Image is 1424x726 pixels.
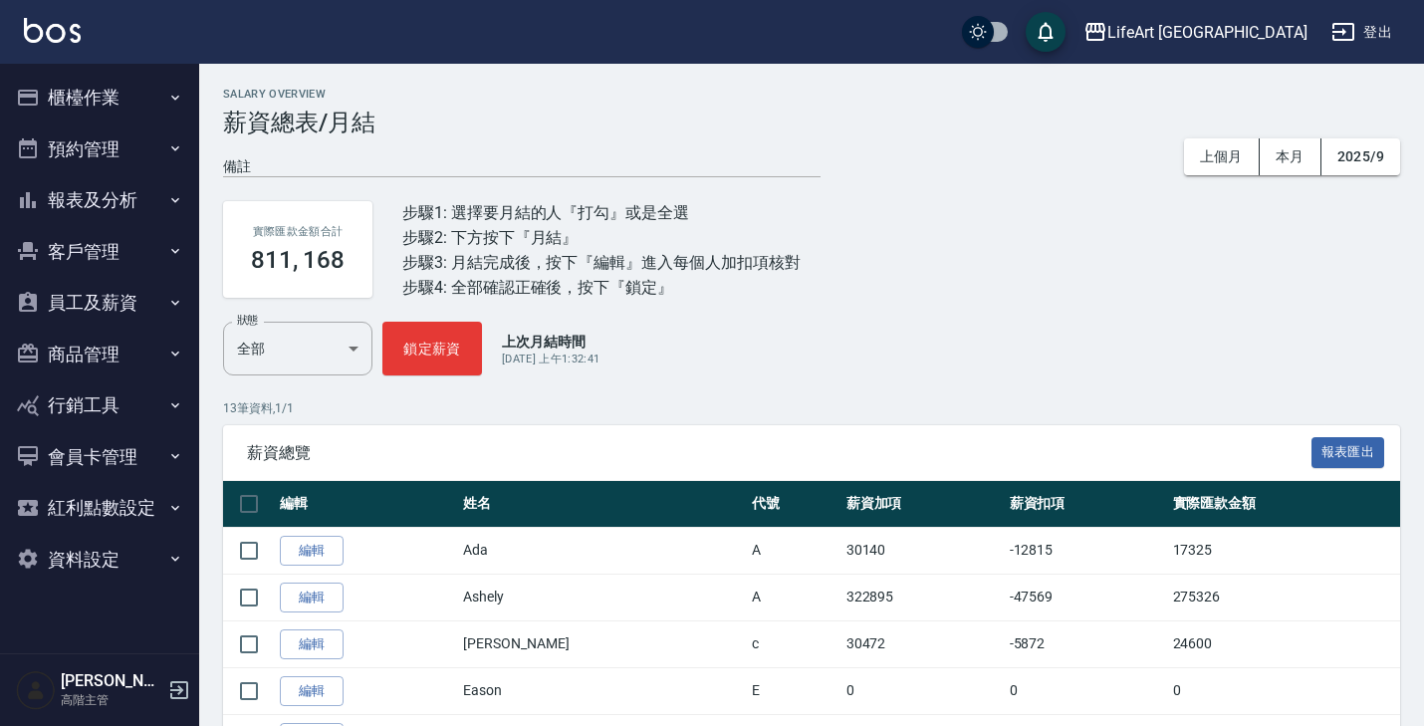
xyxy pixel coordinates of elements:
div: 步驟3: 月結完成後，按下『編輯』進入每個人加扣項核對 [402,250,801,275]
th: 實際匯款金額 [1168,481,1400,528]
td: A [747,574,840,620]
p: 高階主管 [61,691,162,709]
td: [PERSON_NAME] [458,620,747,667]
button: 2025/9 [1321,138,1400,175]
td: 0 [841,667,1005,714]
th: 編輯 [275,481,458,528]
button: 櫃檯作業 [8,72,191,123]
th: 薪資加項 [841,481,1005,528]
td: 30140 [841,527,1005,574]
td: 24600 [1168,620,1400,667]
button: 鎖定薪資 [382,322,482,375]
p: 13 筆資料, 1 / 1 [223,399,1400,417]
td: 275326 [1168,574,1400,620]
button: 報表匯出 [1311,437,1385,468]
button: 登出 [1323,14,1400,51]
a: 報表匯出 [1311,442,1385,461]
label: 狀態 [237,313,258,328]
td: -12815 [1005,527,1168,574]
h5: [PERSON_NAME] [61,671,162,691]
td: Ashely [458,574,747,620]
button: 商品管理 [8,329,191,380]
button: 客戶管理 [8,226,191,278]
img: Person [16,670,56,710]
td: 17325 [1168,527,1400,574]
button: save [1026,12,1066,52]
button: 資料設定 [8,534,191,586]
div: 全部 [223,322,372,375]
div: LifeArt [GEOGRAPHIC_DATA] [1107,20,1307,45]
th: 姓名 [458,481,747,528]
div: 步驟4: 全部確認正確後，按下『鎖定』 [402,275,801,300]
button: 行銷工具 [8,379,191,431]
button: 員工及薪資 [8,277,191,329]
a: 編輯 [280,629,344,660]
td: c [747,620,840,667]
h2: Salary Overview [223,88,1400,101]
td: A [747,527,840,574]
span: [DATE] 上午1:32:41 [502,353,599,365]
a: 編輯 [280,536,344,567]
h3: 薪資總表/月結 [223,109,1400,136]
td: 0 [1005,667,1168,714]
button: 報表及分析 [8,174,191,226]
h2: 實際匯款金額合計 [247,225,349,238]
img: Logo [24,18,81,43]
td: 322895 [841,574,1005,620]
span: 薪資總覽 [247,443,1311,463]
th: 薪資扣項 [1005,481,1168,528]
a: 編輯 [280,676,344,707]
td: -47569 [1005,574,1168,620]
div: 步驟2: 下方按下『月結』 [402,225,801,250]
button: 紅利點數設定 [8,482,191,534]
td: 0 [1168,667,1400,714]
td: Ada [458,527,747,574]
td: E [747,667,840,714]
button: LifeArt [GEOGRAPHIC_DATA] [1075,12,1315,53]
td: Eason [458,667,747,714]
td: 30472 [841,620,1005,667]
button: 上個月 [1184,138,1260,175]
h3: 811, 168 [251,246,346,274]
th: 代號 [747,481,840,528]
div: 步驟1: 選擇要月結的人『打勾』或是全選 [402,200,801,225]
button: 本月 [1260,138,1321,175]
td: -5872 [1005,620,1168,667]
button: 預約管理 [8,123,191,175]
a: 編輯 [280,583,344,613]
button: 會員卡管理 [8,431,191,483]
p: 上次月結時間 [502,332,599,352]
